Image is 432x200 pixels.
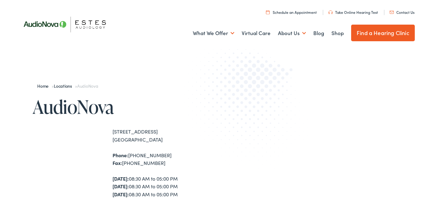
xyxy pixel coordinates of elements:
[278,22,306,45] a: About Us
[390,10,414,15] a: Contact Us
[266,10,317,15] a: Schedule an Appointment
[113,128,216,143] div: [STREET_ADDRESS] [GEOGRAPHIC_DATA]
[113,151,216,167] div: [PHONE_NUMBER] [PHONE_NUMBER]
[266,10,270,14] img: utility icon
[113,175,129,182] strong: [DATE]:
[113,159,122,166] strong: Fax:
[351,25,415,41] a: Find a Hearing Clinic
[33,97,216,117] h1: AudioNova
[328,10,333,14] img: utility icon
[242,22,271,45] a: Virtual Care
[37,83,98,89] span: » »
[113,183,129,190] strong: [DATE]:
[328,10,378,15] a: Take Online Hearing Test
[37,83,52,89] a: Home
[113,191,129,198] strong: [DATE]:
[331,22,344,45] a: Shop
[313,22,324,45] a: Blog
[113,152,128,158] strong: Phone:
[390,11,394,14] img: utility icon
[54,83,75,89] a: Locations
[77,83,98,89] span: AudioNova
[193,22,234,45] a: What We Offer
